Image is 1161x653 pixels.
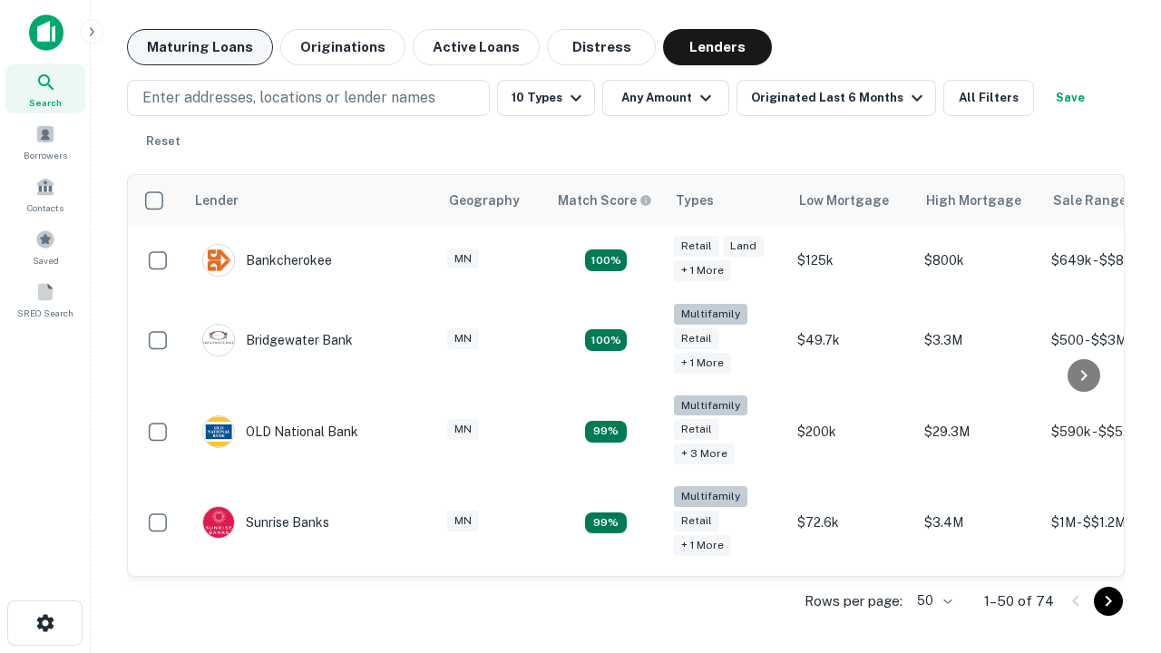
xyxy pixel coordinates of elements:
[203,325,234,356] img: picture
[751,87,928,109] div: Originated Last 6 Months
[676,190,714,211] div: Types
[413,29,540,65] button: Active Loans
[203,507,234,538] img: picture
[674,353,731,374] div: + 1 more
[585,512,627,534] div: Matching Properties: 11, hasApolloMatch: undefined
[663,29,772,65] button: Lenders
[799,190,889,211] div: Low Mortgage
[447,249,479,269] div: MN
[438,175,547,226] th: Geography
[674,395,747,416] div: Multifamily
[788,226,915,295] td: $125k
[33,253,59,268] span: Saved
[674,443,735,464] div: + 3 more
[142,87,435,109] p: Enter addresses, locations or lender names
[447,328,479,349] div: MN
[674,511,719,531] div: Retail
[17,306,73,320] span: SREO Search
[674,304,747,325] div: Multifamily
[1041,80,1099,116] button: Save your search to get updates of matches that match your search criteria.
[674,535,731,556] div: + 1 more
[447,419,479,440] div: MN
[674,486,747,507] div: Multifamily
[558,190,649,210] h6: Match Score
[24,148,67,162] span: Borrowers
[1094,587,1123,616] button: Go to next page
[202,324,353,356] div: Bridgewater Bank
[915,295,1042,386] td: $3.3M
[943,80,1034,116] button: All Filters
[27,200,63,215] span: Contacts
[737,80,936,116] button: Originated Last 6 Months
[558,190,652,210] div: Capitalize uses an advanced AI algorithm to match your search with the best lender. The match sco...
[805,590,902,612] p: Rows per page:
[674,260,731,281] div: + 1 more
[202,244,332,277] div: Bankcherokee
[29,15,63,51] img: capitalize-icon.png
[202,506,329,539] div: Sunrise Banks
[127,80,490,116] button: Enter addresses, locations or lender names
[585,329,627,351] div: Matching Properties: 20, hasApolloMatch: undefined
[984,590,1054,612] p: 1–50 of 74
[127,29,273,65] button: Maturing Loans
[674,419,719,440] div: Retail
[788,295,915,386] td: $49.7k
[788,386,915,478] td: $200k
[915,175,1042,226] th: High Mortgage
[1053,190,1127,211] div: Sale Range
[5,64,85,113] a: Search
[723,236,764,257] div: Land
[1070,508,1161,595] iframe: Chat Widget
[788,175,915,226] th: Low Mortgage
[547,175,665,226] th: Capitalize uses an advanced AI algorithm to match your search with the best lender. The match sco...
[203,245,234,276] img: picture
[915,386,1042,478] td: $29.3M
[447,511,479,531] div: MN
[665,175,788,226] th: Types
[674,328,719,349] div: Retail
[585,249,627,271] div: Matching Properties: 16, hasApolloMatch: undefined
[926,190,1021,211] div: High Mortgage
[602,80,729,116] button: Any Amount
[497,80,595,116] button: 10 Types
[547,29,656,65] button: Distress
[280,29,405,65] button: Originations
[195,190,239,211] div: Lender
[5,275,85,324] a: SREO Search
[915,226,1042,295] td: $800k
[5,222,85,271] a: Saved
[585,421,627,443] div: Matching Properties: 11, hasApolloMatch: undefined
[915,477,1042,569] td: $3.4M
[203,416,234,447] img: picture
[449,190,520,211] div: Geography
[674,236,719,257] div: Retail
[29,95,62,110] span: Search
[5,117,85,166] a: Borrowers
[5,170,85,219] a: Contacts
[134,123,192,160] button: Reset
[788,477,915,569] td: $72.6k
[910,588,955,614] div: 50
[184,175,438,226] th: Lender
[202,415,358,448] div: OLD National Bank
